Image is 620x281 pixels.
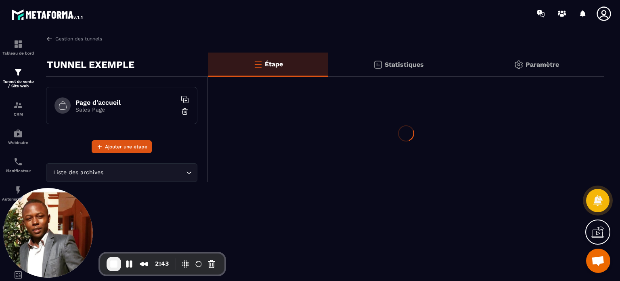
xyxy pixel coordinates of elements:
span: Ajouter une étape [105,143,147,151]
h6: Page d'accueil [75,99,176,106]
img: formation [13,39,23,49]
a: Gestion des tunnels [46,35,102,42]
img: logo [11,7,84,22]
a: automationsautomationsAutomatisations [2,179,34,207]
p: E-mailing [2,254,34,258]
a: formationformationTableau de bord [2,33,34,61]
p: Espace membre [2,225,34,230]
img: formation [13,100,23,110]
div: Search for option [46,163,197,182]
p: Statistiques [385,61,424,68]
p: Paramètre [526,61,559,68]
img: trash [181,108,189,116]
p: Automatisations [2,197,34,201]
p: Étape [265,60,283,68]
img: automations [13,185,23,195]
a: emailemailE-mailing [2,236,34,264]
a: automationsautomationsWebinaire [2,123,34,151]
a: Ouvrir le chat [586,249,610,273]
a: automationsautomationsEspace membre [2,207,34,236]
a: formationformationCRM [2,94,34,123]
p: Planificateur [2,169,34,173]
img: automations [13,129,23,138]
img: arrow [46,35,53,42]
button: Ajouter une étape [92,140,152,153]
p: Webinaire [2,140,34,145]
img: bars-o.4a397970.svg [253,59,263,69]
p: TUNNEL EXEMPLE [47,57,134,73]
a: schedulerschedulerPlanificateur [2,151,34,179]
img: setting-gr.5f69749f.svg [514,60,524,70]
a: formationformationTunnel de vente / Site web [2,61,34,94]
p: Tunnel de vente / Site web [2,79,34,88]
span: Liste des archives [51,168,105,177]
p: Sales Page [75,106,176,113]
input: Search for option [105,168,184,177]
img: scheduler [13,157,23,167]
p: CRM [2,112,34,116]
img: formation [13,68,23,77]
p: Tableau de bord [2,51,34,55]
img: stats.20deebd0.svg [373,60,383,70]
